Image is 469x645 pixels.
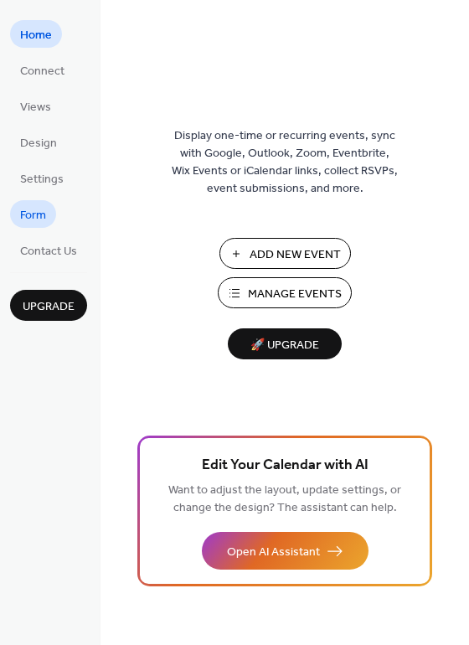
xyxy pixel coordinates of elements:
a: Contact Us [10,236,87,264]
button: Upgrade [10,290,87,321]
a: Views [10,92,61,120]
span: Contact Us [20,243,77,261]
span: Upgrade [23,298,75,316]
span: 🚀 Upgrade [238,334,332,357]
span: Edit Your Calendar with AI [202,454,368,477]
span: Want to adjust the layout, update settings, or change the design? The assistant can help. [168,479,401,519]
a: Connect [10,56,75,84]
span: Add New Event [250,246,341,264]
button: Manage Events [218,277,352,308]
a: Form [10,200,56,228]
span: Settings [20,171,64,188]
span: Open AI Assistant [227,544,320,561]
span: Display one-time or recurring events, sync with Google, Outlook, Zoom, Eventbrite, Wix Events or ... [172,127,398,198]
a: Settings [10,164,74,192]
button: Add New Event [219,238,351,269]
span: Connect [20,63,64,80]
button: Open AI Assistant [202,532,368,570]
span: Home [20,27,52,44]
span: Views [20,99,51,116]
a: Home [10,20,62,48]
a: Design [10,128,67,156]
span: Form [20,207,46,224]
span: Design [20,135,57,152]
button: 🚀 Upgrade [228,328,342,359]
span: Manage Events [248,286,342,303]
